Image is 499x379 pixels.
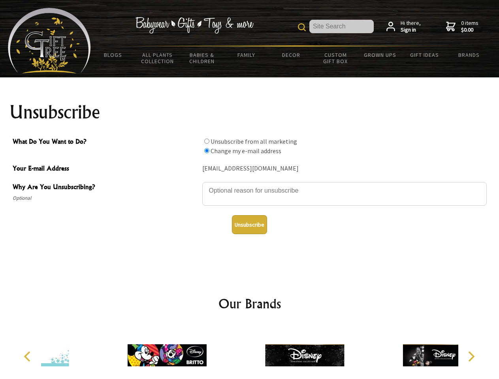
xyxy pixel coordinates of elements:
[13,193,198,203] span: Optional
[309,20,374,33] input: Site Search
[401,26,421,34] strong: Sign in
[13,182,198,193] span: Why Are You Unsubscribing?
[20,348,37,365] button: Previous
[269,47,313,63] a: Decor
[8,8,91,73] img: Babyware - Gifts - Toys and more...
[461,19,478,34] span: 0 items
[91,47,136,63] a: BLOGS
[313,47,358,69] a: Custom Gift Box
[211,137,297,145] label: Unsubscribe from all marketing
[224,47,269,63] a: Family
[386,20,421,34] a: Hi there,Sign in
[461,26,478,34] strong: $0.00
[136,47,180,69] a: All Plants Collection
[9,103,490,122] h1: Unsubscribe
[13,163,198,175] span: Your E-mail Address
[298,23,306,31] img: product search
[180,47,224,69] a: Babies & Children
[232,215,267,234] button: Unsubscribe
[13,137,198,148] span: What Do You Want to Do?
[211,147,281,155] label: Change my e-mail address
[204,148,209,153] input: What Do You Want to Do?
[202,182,487,206] textarea: Why Are You Unsubscribing?
[462,348,480,365] button: Next
[401,20,421,34] span: Hi there,
[204,139,209,144] input: What Do You Want to Do?
[447,47,491,63] a: Brands
[135,17,254,34] img: Babywear - Gifts - Toys & more
[402,47,447,63] a: Gift Ideas
[446,20,478,34] a: 0 items$0.00
[202,163,487,175] div: [EMAIL_ADDRESS][DOMAIN_NAME]
[358,47,402,63] a: Grown Ups
[16,294,484,313] h2: Our Brands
